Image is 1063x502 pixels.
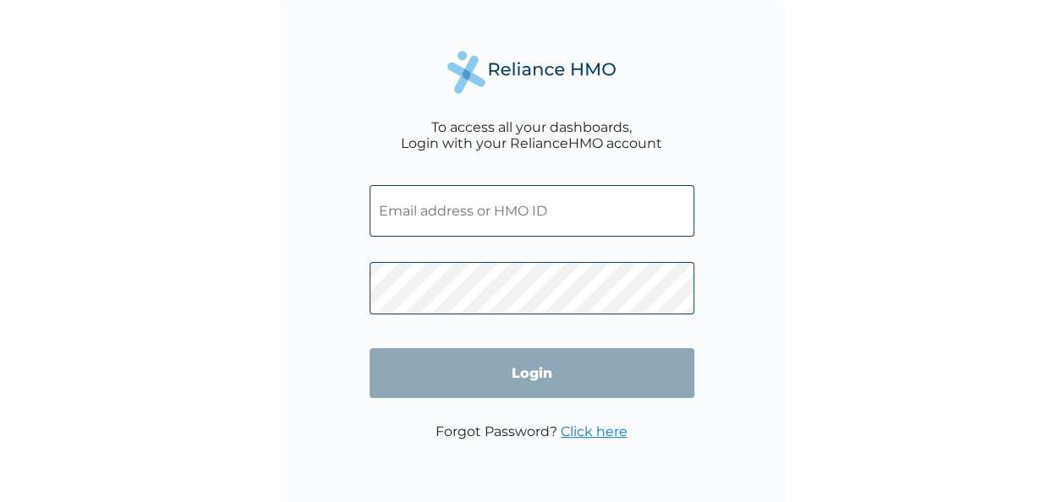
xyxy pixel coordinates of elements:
[370,185,694,237] input: Email address or HMO ID
[561,423,627,439] a: Click here
[447,51,616,94] img: Reliance Health's Logo
[370,348,694,398] input: Login
[436,423,627,439] p: Forgot Password?
[401,119,662,151] div: To access all your dashboards, Login with your RelianceHMO account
